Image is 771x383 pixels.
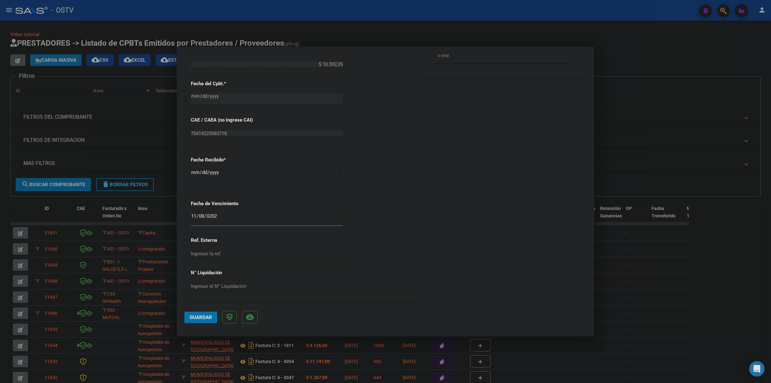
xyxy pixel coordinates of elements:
p: Fecha de Vencimiento [191,200,257,207]
span: Guardar [190,315,212,320]
p: CAE / CAEA (no ingrese CAI) [191,116,257,124]
p: Ref. Externa [191,237,257,244]
p: Fecha Recibido [191,156,257,164]
div: Open Intercom Messenger [749,361,765,377]
div: 0 total [432,48,572,64]
p: Fecha del Cpbt. [191,80,257,87]
p: N° Liquidación [191,269,257,277]
button: Guardar [184,312,217,323]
